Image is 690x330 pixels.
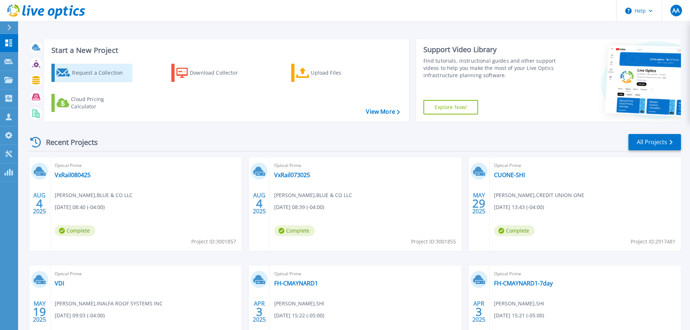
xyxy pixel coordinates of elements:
[55,203,105,211] span: [DATE] 08:40 (-04:00)
[274,191,352,199] span: [PERSON_NAME] , BLUE & CO LLC
[55,162,237,170] span: Optical Prime
[55,280,64,287] a: VDI
[274,203,324,211] span: [DATE] 08:39 (-04:00)
[55,225,95,236] span: Complete
[494,312,544,319] span: [DATE] 15:21 (-05:00)
[494,203,544,211] span: [DATE] 13:43 (-04:00)
[476,309,482,315] span: 3
[631,238,676,246] span: Project ID: 2917481
[472,190,486,217] div: MAY 2025
[274,162,457,170] span: Optical Prime
[311,66,369,80] div: Upload Files
[55,191,133,199] span: [PERSON_NAME] , BLUE & CO LLC
[28,133,108,151] div: Recent Projects
[494,191,584,199] span: [PERSON_NAME] , CREDIT UNION ONE
[190,66,248,80] div: Download Collector
[274,280,318,287] a: FH-CMAYNARD1
[274,300,324,308] span: [PERSON_NAME] , SHI
[628,134,681,150] a: All Projects
[411,238,456,246] span: Project ID: 3001855
[472,200,485,206] span: 29
[256,200,263,206] span: 4
[494,162,677,170] span: Optical Prime
[274,312,324,319] span: [DATE] 15:22 (-05:00)
[55,171,91,179] a: VxRail080425
[494,171,525,179] a: CUONE-SHI
[51,46,400,54] h3: Start a New Project
[274,225,315,236] span: Complete
[494,270,677,278] span: Optical Prime
[55,270,237,278] span: Optical Prime
[494,280,553,287] a: FH-CMAYNARD1-7day
[72,66,130,80] div: Request a Collection
[366,108,400,115] a: View More
[55,312,105,319] span: [DATE] 09:03 (-04:00)
[291,64,372,82] a: Upload Files
[494,225,535,236] span: Complete
[51,64,132,82] a: Request a Collection
[472,298,486,325] div: APR 2025
[423,45,559,54] div: Support Video Library
[494,300,544,308] span: [PERSON_NAME] , SHI
[252,298,266,325] div: APR 2025
[423,100,478,114] a: Explore Now!
[36,200,43,206] span: 4
[191,238,236,246] span: Project ID: 3001857
[423,57,559,79] div: Find tutorials, instructional guides and other support videos to help you make the most of your L...
[252,190,266,217] div: AUG 2025
[33,309,46,315] span: 19
[672,8,679,13] span: AA
[71,96,129,110] div: Cloud Pricing Calculator
[51,94,132,112] a: Cloud Pricing Calculator
[274,171,310,179] a: VxRail073025
[55,300,163,308] span: [PERSON_NAME] , INALFA ROOF SYSTEMS INC
[171,64,252,82] a: Download Collector
[33,298,46,325] div: MAY 2025
[33,190,46,217] div: AUG 2025
[256,309,263,315] span: 3
[274,270,457,278] span: Optical Prime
